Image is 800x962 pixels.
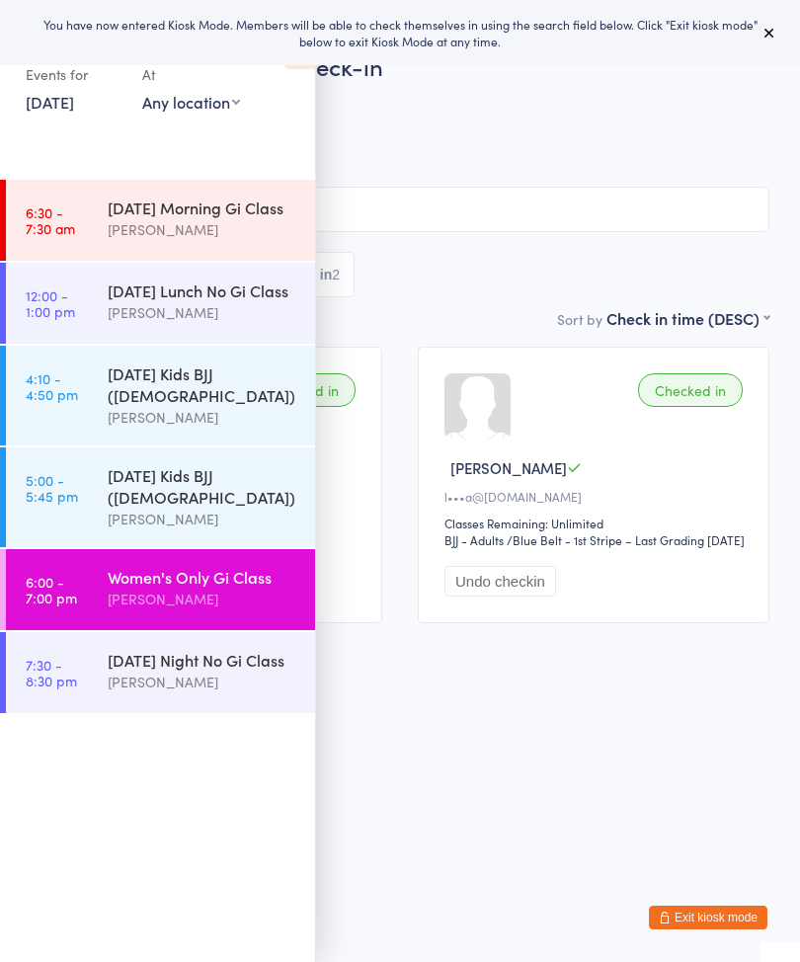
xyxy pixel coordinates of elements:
div: [PERSON_NAME] [108,301,298,324]
time: 5:00 - 5:45 pm [26,472,78,504]
input: Search [31,187,769,232]
div: [PERSON_NAME] [108,508,298,530]
div: [PERSON_NAME] [108,671,298,693]
span: [PERSON_NAME] [31,112,739,131]
div: [DATE] Lunch No Gi Class [108,280,298,301]
div: Checked in [638,373,743,407]
time: 12:00 - 1:00 pm [26,287,75,319]
div: [DATE] Kids BJJ ([DEMOGRAPHIC_DATA]) [108,362,298,406]
div: BJJ - Adults [444,531,504,548]
a: 7:30 -8:30 pm[DATE] Night No Gi Class[PERSON_NAME] [6,632,315,713]
time: 6:30 - 7:30 am [26,204,75,236]
h2: Women's Only Gi Class Check-in [31,49,769,82]
div: [PERSON_NAME] [108,588,298,610]
a: [DATE] [26,91,74,113]
div: You have now entered Kiosk Mode. Members will be able to check themselves in using the search fie... [32,16,768,49]
span: [DATE] 6:00pm [31,92,739,112]
span: [PERSON_NAME] [31,131,739,151]
a: 12:00 -1:00 pm[DATE] Lunch No Gi Class[PERSON_NAME] [6,263,315,344]
div: Events for [26,58,122,91]
a: 5:00 -5:45 pm[DATE] Kids BJJ ([DEMOGRAPHIC_DATA])[PERSON_NAME] [6,447,315,547]
time: 4:10 - 4:50 pm [26,370,78,402]
button: Undo checkin [444,566,556,597]
a: 6:30 -7:30 am[DATE] Morning Gi Class[PERSON_NAME] [6,180,315,261]
div: Check in time (DESC) [606,307,769,329]
time: 7:30 - 8:30 pm [26,657,77,688]
div: l•••a@[DOMAIN_NAME] [444,488,749,505]
a: 4:10 -4:50 pm[DATE] Kids BJJ ([DEMOGRAPHIC_DATA])[PERSON_NAME] [6,346,315,445]
div: [DATE] Kids BJJ ([DEMOGRAPHIC_DATA]) [108,464,298,508]
time: 6:00 - 7:00 pm [26,574,77,605]
a: 6:00 -7:00 pmWomen's Only Gi Class[PERSON_NAME] [6,549,315,630]
div: [DATE] Night No Gi Class [108,649,298,671]
div: Classes Remaining: Unlimited [444,515,749,531]
div: At [142,58,240,91]
div: [PERSON_NAME] [108,218,298,241]
div: Women's Only Gi Class [108,566,298,588]
div: [PERSON_NAME] [108,406,298,429]
button: Exit kiosk mode [649,906,767,929]
label: Sort by [557,309,602,329]
div: 2 [332,267,340,282]
div: Any location [142,91,240,113]
span: / Blue Belt - 1st Stripe – Last Grading [DATE] [507,531,745,548]
div: [DATE] Morning Gi Class [108,197,298,218]
span: BJJ - Adults [31,151,769,171]
span: [PERSON_NAME] [450,457,567,478]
